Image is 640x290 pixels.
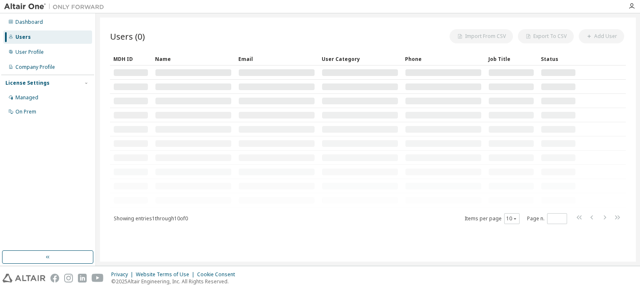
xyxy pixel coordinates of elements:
button: Export To CSV [518,29,574,43]
div: On Prem [15,108,36,115]
img: altair_logo.svg [2,274,45,282]
button: Add User [579,29,624,43]
div: Job Title [488,52,534,66]
span: Users (0) [110,30,145,42]
img: youtube.svg [92,274,104,282]
span: Page n. [527,213,567,224]
div: Dashboard [15,19,43,25]
button: 10 [506,215,517,222]
p: © 2025 Altair Engineering, Inc. All Rights Reserved. [111,278,240,285]
div: Name [155,52,232,66]
div: Privacy [111,271,136,278]
div: Email [238,52,315,66]
button: Import From CSV [450,29,513,43]
div: Website Terms of Use [136,271,197,278]
div: Company Profile [15,64,55,71]
div: Managed [15,94,38,101]
div: License Settings [5,80,50,86]
div: Status [541,52,576,66]
img: linkedin.svg [78,274,87,282]
img: Altair One [4,3,108,11]
div: User Profile [15,49,44,55]
img: instagram.svg [64,274,73,282]
span: Items per page [465,213,520,224]
div: User Category [322,52,398,66]
div: Phone [405,52,482,66]
div: Cookie Consent [197,271,240,278]
span: Showing entries 1 through 10 of 0 [114,215,188,222]
img: facebook.svg [50,274,59,282]
div: MDH ID [113,52,148,66]
div: Users [15,34,31,40]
